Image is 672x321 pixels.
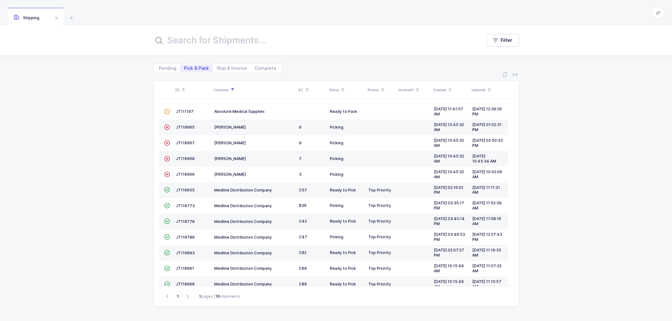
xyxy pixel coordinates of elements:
span: JT110655 [176,188,195,192]
span: Complete [255,66,276,70]
span: [DATE] 10:02:06 AM [472,169,502,179]
span: Top Priority [368,266,391,271]
span: JT110773 [176,203,195,208]
span: [DATE] 10:45:32 AM [434,169,464,179]
span: [DATE] 11:41:57 AM [434,107,463,116]
span: [PERSON_NAME] [214,172,246,177]
span: 7 [299,156,302,161]
span: Top Priority [368,219,391,224]
span: C09 [299,266,307,271]
span:  [164,203,170,208]
span: Go to [173,291,183,302]
span: Ready to Pick [330,266,356,271]
span: [DATE] 11:07:32 AM [472,263,502,273]
span: Pick & Pack [184,66,209,70]
span: [DATE] 10:15:49 AM [434,279,464,289]
span: Ready to Pick [330,250,356,255]
span: Medline Distribution Company [214,235,272,240]
div: Updated [472,85,506,95]
span: [DATE] 03:35:17 PM [434,201,464,210]
span: 6 [299,125,302,130]
span: [DATE] 02:07:27 PM [434,248,464,257]
span: Ready to Pick [330,219,356,224]
span:  [164,141,170,145]
span:  [164,156,170,161]
span: [DATE] 10:15:49 AM [434,263,464,273]
span: Shipping [14,15,39,20]
span: JT110780 [176,235,195,240]
span: [DATE] 11:08:16 AM [472,216,501,226]
span: JT110965 [176,125,195,130]
span: [DATE] 12:27:43 PM [472,232,502,242]
span:  [164,219,170,224]
span: [DATE] 11:52:39 AM [472,201,502,210]
span: Medline Distribution Company [214,188,272,192]
span:  [164,172,170,177]
span:  [164,282,170,286]
span: Ready to Pick [330,188,356,192]
span: [DATE] 11:11:31 AM [472,185,500,195]
span: [DATE] 10:45:32 AM [434,138,464,148]
span: Medline Distribution Company [214,266,272,271]
input: Search for Shipments... [153,33,474,48]
span:  [164,250,170,255]
span: Ship & Invoice [216,66,247,70]
span: Top Priority [368,282,391,286]
span: Picking [330,141,343,145]
span: C42 [299,219,307,224]
span: [DATE] 10:45:32 AM [434,154,464,163]
span: Medline Distribution Company [214,251,272,255]
div: pages | shipments [199,294,240,299]
div: Customer [214,85,295,95]
span: Top Priority [368,250,391,255]
span: B36 [299,203,307,208]
div: Status [329,85,364,95]
span: [DATE] 11:10:57 AM [472,279,501,289]
span: Picking [330,125,343,130]
span: JT110960 [176,282,195,286]
span: [DATE] 02:50:33 PM [472,138,503,148]
span: Ready to Pack [330,109,357,114]
span: Picking [330,235,343,239]
span: JT110967 [176,141,195,145]
span: JT110968 [176,156,195,161]
span: Pending [159,66,176,70]
span: C02 [299,250,307,255]
span: Absolute Medical Supplies [214,109,265,114]
span: Top Priority [368,188,391,192]
span: [DATE] 03:46:53 PM [434,232,465,242]
span: Picking [330,172,343,177]
span: JT110778 [176,219,195,224]
span: [PERSON_NAME] [214,125,246,130]
span:  [164,235,170,239]
span: Top Priority [368,235,391,239]
span:  [164,109,170,114]
span: 3 [299,172,302,177]
span: [DATE] 01:02:31 PM [472,122,502,132]
span: [PERSON_NAME] [214,141,246,145]
span: Filter [501,37,512,43]
span: [DATE] 02:16:02 PM [434,185,463,195]
b: 1 [199,294,201,299]
span: [DATE] 12:39:26 PM [472,107,502,116]
span: JT110961 [176,266,194,271]
span: Medline Distribution Company [214,219,272,224]
div: Invoiced? [399,85,429,95]
b: 16 [215,294,220,299]
span: Medline Distribution Company [214,282,272,286]
span: [DATE] 11:16:35 AM [472,248,501,257]
div: Priority [368,85,395,95]
span: [DATE] 03:40:14 PM [434,216,465,226]
span: Picking [330,203,343,208]
span: Ready to Pick [330,282,356,286]
button: Filter [486,34,519,47]
span:  [164,125,170,130]
span: [PERSON_NAME] [214,156,246,161]
span: Picking [330,156,343,161]
span: [DATE] 10:45:32 AM [434,122,464,132]
span: C89 [299,282,307,286]
span: JT110893 [176,251,195,255]
span: Medline Distribution Company [214,203,272,208]
div: DC [298,85,325,95]
div: Created [433,85,468,95]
